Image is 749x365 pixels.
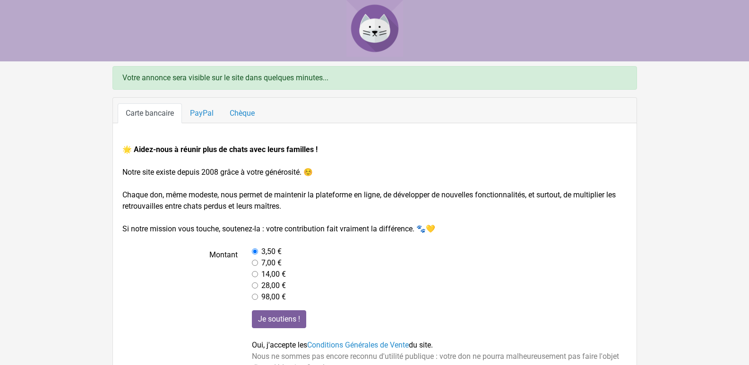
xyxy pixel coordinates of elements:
[118,103,182,123] a: Carte bancaire
[261,246,282,257] label: 3,50 €
[261,257,282,269] label: 7,00 €
[182,103,222,123] a: PayPal
[122,145,318,154] strong: 🌟 Aidez-nous à réunir plus de chats avec leurs familles !
[261,280,286,291] label: 28,00 €
[222,103,263,123] a: Chèque
[307,340,409,349] a: Conditions Générales de Vente
[115,246,245,303] label: Montant
[252,310,306,328] input: Je soutiens !
[252,340,433,349] span: Oui, j'accepte les du site.
[261,291,286,303] label: 98,00 €
[261,269,286,280] label: 14,00 €
[112,66,637,90] div: Votre annonce sera visible sur le site dans quelques minutes...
